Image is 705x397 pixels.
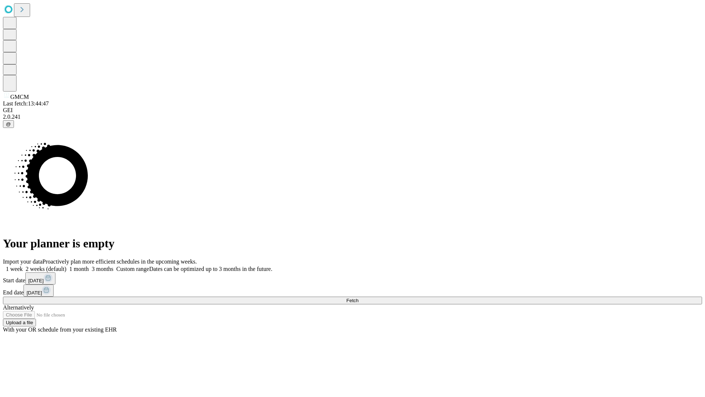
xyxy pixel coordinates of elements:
[3,237,702,250] h1: Your planner is empty
[149,266,272,272] span: Dates can be optimized up to 3 months in the future.
[25,272,55,285] button: [DATE]
[43,258,197,265] span: Proactively plan more efficient schedules in the upcoming weeks.
[3,120,14,128] button: @
[3,319,36,326] button: Upload a file
[346,298,358,303] span: Fetch
[116,266,149,272] span: Custom range
[3,297,702,304] button: Fetch
[28,278,44,283] span: [DATE]
[3,100,49,107] span: Last fetch: 13:44:47
[92,266,113,272] span: 3 months
[10,94,29,100] span: GMCM
[26,290,42,296] span: [DATE]
[23,285,54,297] button: [DATE]
[6,121,11,127] span: @
[3,114,702,120] div: 2.0.241
[3,272,702,285] div: Start date
[3,285,702,297] div: End date
[69,266,89,272] span: 1 month
[3,258,43,265] span: Import your data
[3,326,117,333] span: With your OR schedule from your existing EHR
[3,304,34,311] span: Alternatively
[3,107,702,114] div: GEI
[6,266,23,272] span: 1 week
[26,266,66,272] span: 2 weeks (default)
